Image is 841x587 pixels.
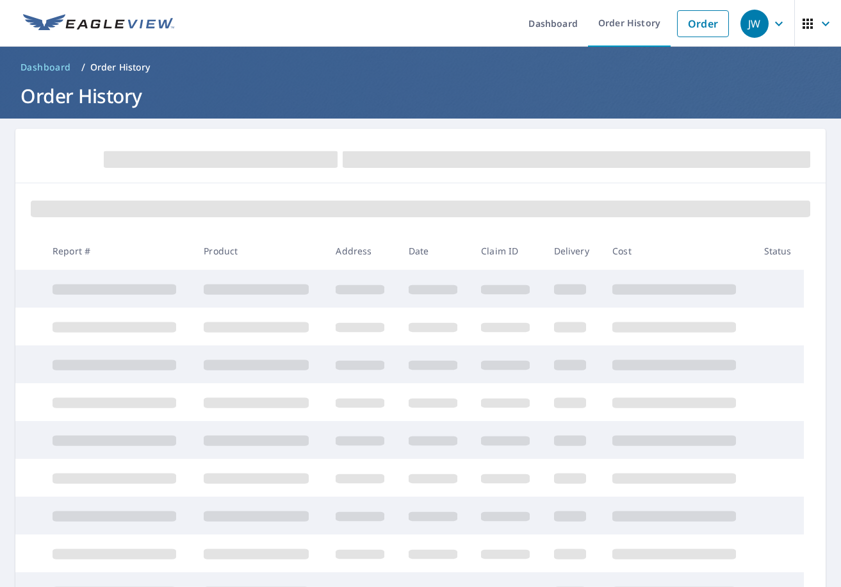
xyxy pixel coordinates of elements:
[740,10,769,38] div: JW
[325,232,398,270] th: Address
[15,83,826,109] h1: Order History
[398,232,471,270] th: Date
[193,232,325,270] th: Product
[90,61,151,74] p: Order History
[15,57,76,78] a: Dashboard
[602,232,753,270] th: Cost
[677,10,729,37] a: Order
[42,232,193,270] th: Report #
[23,14,174,33] img: EV Logo
[544,232,603,270] th: Delivery
[471,232,543,270] th: Claim ID
[20,61,71,74] span: Dashboard
[81,60,85,75] li: /
[754,232,804,270] th: Status
[15,57,826,78] nav: breadcrumb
